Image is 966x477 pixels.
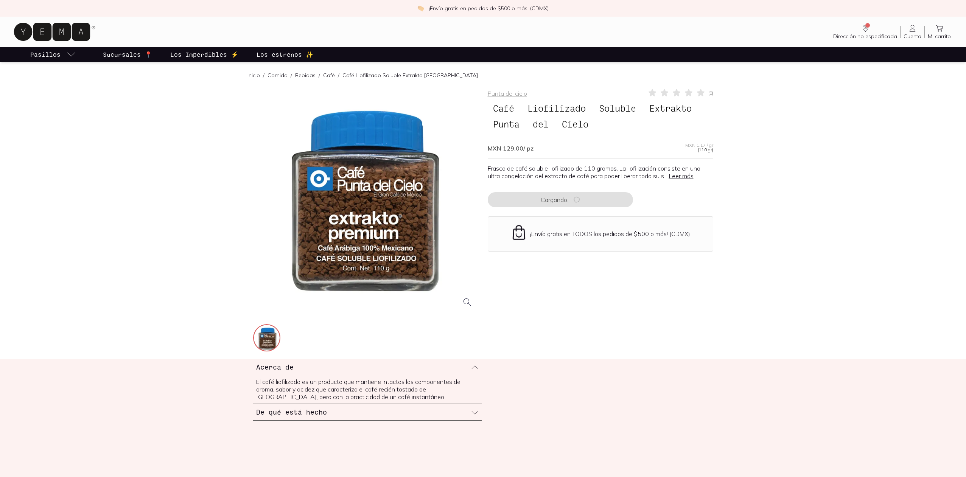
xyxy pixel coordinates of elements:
[247,72,260,79] a: Inicio
[316,71,323,79] span: /
[685,143,713,148] span: MXN 1.17 / gr
[488,165,713,180] p: Frasco de café soluble liofilizado de 110 gramos. La liofilización consiste en una ultra congelac...
[904,33,921,40] span: Cuenta
[928,33,951,40] span: Mi carrito
[101,47,154,62] a: Sucursales 📍
[530,230,690,238] p: ¡Envío gratis en TODOS los pedidos de $500 o más! (CDMX)
[830,24,900,40] a: Dirección no especificada
[342,71,478,79] p: Café Liofilizado Soluble Extrakto [GEOGRAPHIC_DATA]
[669,172,694,180] a: Leer más
[169,47,240,62] a: Los Imperdibles ⚡️
[522,101,591,115] span: Liofilizado
[257,50,313,59] p: Los estrenos ✨
[488,144,534,152] span: MXN 129.00 / pz
[488,90,527,97] a: Punta del cielo
[103,50,152,59] p: Sucursales 📍
[256,407,327,417] h3: De qué está hecho
[925,24,954,40] a: Mi carrito
[488,101,520,115] span: Café
[527,117,554,131] span: del
[594,101,641,115] span: Soluble
[335,71,342,79] span: /
[268,72,288,79] a: Comida
[557,117,594,131] span: Cielo
[833,33,897,40] span: Dirección no especificada
[29,47,77,62] a: pasillo-todos-link
[260,71,268,79] span: /
[511,224,527,241] img: Envío
[295,72,316,79] a: Bebidas
[429,5,549,12] p: ¡Envío gratis en pedidos de $500 o más! (CDMX)
[323,72,335,79] a: Café
[488,117,525,131] span: Punta
[708,91,713,95] span: ( 0 )
[417,5,424,12] img: check
[488,192,633,207] button: Cargando...
[698,148,713,152] span: (110 gr)
[644,101,697,115] span: Extrakto
[288,71,295,79] span: /
[254,325,281,352] img: cafeliofilizado-punta-del-cielo_d1e35afb-d18d-4d7e-9a72-b2e065179dbc=fwebp-q70-w256
[256,362,294,372] h3: Acerca de
[255,47,315,62] a: Los estrenos ✨
[256,378,460,401] span: El café liofilizado es un producto que mantiene intactos los componentes de aroma, sabor y acidez...
[901,24,924,40] a: Cuenta
[30,50,61,59] p: Pasillos
[170,50,238,59] p: Los Imperdibles ⚡️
